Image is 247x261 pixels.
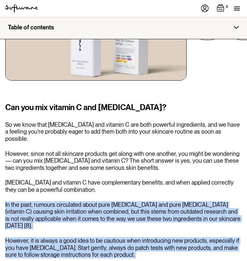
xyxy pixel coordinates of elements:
[5,121,242,142] p: So we know that [MEDICAL_DATA] and vitamin C are both powerful ingredients, and we have a feeling...
[5,102,242,113] h2: Can you mix vitamin C and [MEDICAL_DATA]?
[5,237,242,258] p: However, it is always a good idea to be cautious when introducing new products, especially if you...
[5,4,38,13] a: home
[5,179,242,193] p: [MEDICAL_DATA] and vitamin C have complementary benefits, and when applied correctly they can be ...
[5,4,38,13] img: Software Logo
[5,150,242,171] p: However, since not all skincare products get along with one another, you might be wondering — can...
[5,201,242,229] p: In the past, rumours circulated about pure [MEDICAL_DATA] and pure [MEDICAL_DATA] (vitamin C) cau...
[217,4,229,13] a: Open empty cart
[224,4,229,10] div: 0
[8,24,54,31] div: Table of contents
